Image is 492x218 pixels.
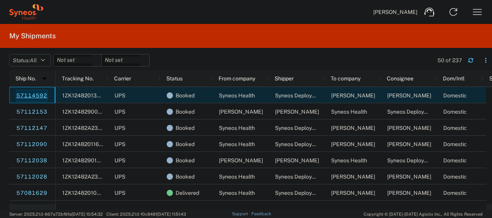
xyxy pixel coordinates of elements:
[30,57,37,63] span: All
[16,122,48,135] a: 57112147
[437,57,462,64] div: 50 of 237
[443,109,467,115] span: Domestic
[102,54,149,66] input: Not set
[72,212,103,216] span: [DATE] 10:54:32
[114,75,131,82] span: Carrier
[114,109,125,115] span: UPS
[176,87,195,104] span: Booked
[62,174,122,180] span: 1ZK12482A234654865
[114,190,125,196] span: UPS
[176,169,195,185] span: Booked
[364,211,483,218] span: Copyright © [DATE]-[DATE] Agistix Inc., All Rights Reserved
[275,125,327,131] span: Syneos Deployments
[387,125,431,131] span: Kristen Boscia
[387,141,431,147] span: Cecilia Cembalest
[15,75,36,82] span: Ship No.
[275,109,319,115] span: Kristen Boscia
[54,54,101,66] input: Not set
[387,75,413,82] span: Consignee
[387,92,431,99] span: Bryson Cosme
[219,157,263,163] span: Mark Lara
[16,187,48,199] a: 57081629
[331,157,367,163] span: Syneos Health
[219,125,255,131] span: Syneos Health
[275,190,327,196] span: Syneos Deployments
[157,212,186,216] span: [DATE] 11:51:43
[114,174,125,180] span: UPS
[62,125,121,131] span: 1ZK12482A235189876
[114,125,125,131] span: UPS
[443,190,467,196] span: Domestic
[106,212,186,216] span: Client: 2025.21.0-f0c8481
[16,106,48,118] a: 57112153
[331,141,375,147] span: Cecilia Cembalest
[219,75,255,82] span: From company
[331,190,375,196] span: Douglas Jacobson
[9,31,56,41] h2: My Shipments
[38,72,51,85] img: arrow-dropdown.svg
[114,92,125,99] span: UPS
[16,90,48,102] a: 57114592
[443,125,467,131] span: Domestic
[176,104,195,120] span: Booked
[114,141,125,147] span: UPS
[275,157,319,163] span: Mark Lara
[331,174,375,180] span: Mark Lara
[114,157,125,163] span: UPS
[275,141,327,147] span: Syneos Deployments
[16,171,48,183] a: 57112028
[62,190,120,196] span: 1ZK124820102904041
[443,141,467,147] span: Domestic
[62,157,119,163] span: 1ZK124829014159195
[176,152,195,169] span: Booked
[387,157,439,163] span: Syneos Deployments
[219,109,263,115] span: Kristen Boscia
[443,75,465,82] span: Dom/Intl
[219,190,255,196] span: Syneos Health
[443,157,467,163] span: Domestic
[219,141,255,147] span: Syneos Health
[331,92,375,99] span: Bryson Cosme
[251,211,271,216] a: Feedback
[176,201,199,217] span: Delivered
[387,109,439,115] span: Syneos Deployments
[176,136,195,152] span: Booked
[16,138,48,151] a: 57112090
[62,141,119,147] span: 1ZK124820116945801
[331,125,375,131] span: Kristen Boscia
[62,75,94,82] span: Tracking No.
[331,109,367,115] span: Syneos Health
[16,155,48,167] a: 57112038
[275,92,325,99] span: Syneos Deployment
[166,75,183,82] span: Status
[443,174,467,180] span: Domestic
[62,109,121,115] span: 1ZK124829008769618
[176,120,195,136] span: Booked
[9,54,51,66] button: Status:All
[275,75,294,82] span: Shipper
[16,203,48,216] a: 57069055
[232,211,251,216] a: Support
[387,190,431,196] span: Douglas Jacobson
[387,174,431,180] span: Mark Lara
[331,75,360,82] span: To company
[219,92,255,99] span: Syneos Health
[219,174,255,180] span: Syneos Health
[9,212,103,216] span: Server: 2025.21.0-667a72bf6fa
[443,92,467,99] span: Domestic
[62,92,120,99] span: 1ZK124820137579490
[275,174,327,180] span: Syneos Deployments
[176,185,199,201] span: Delivered
[373,9,417,15] span: [PERSON_NAME]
